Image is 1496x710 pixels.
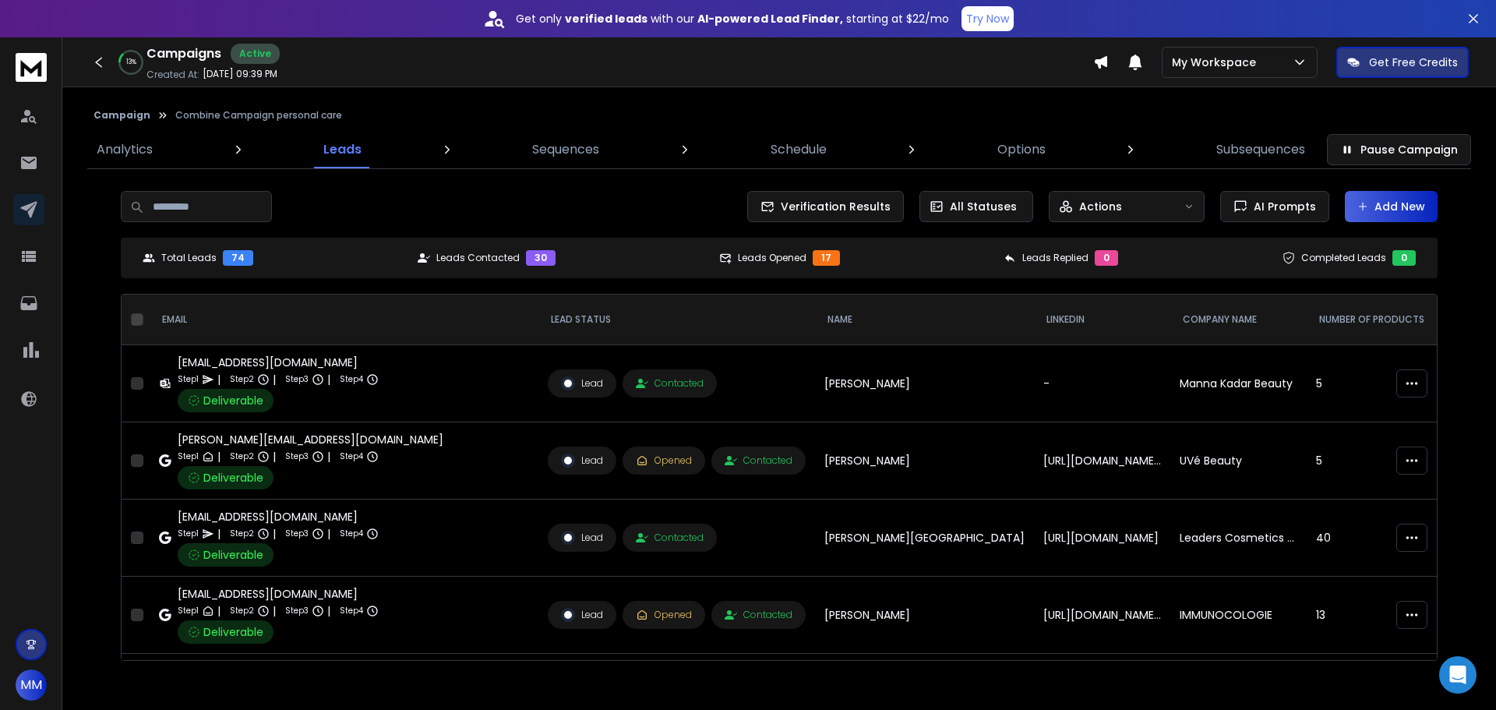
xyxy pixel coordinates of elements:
p: Combine Campaign personal care [175,109,342,122]
td: 13 [1307,577,1437,654]
a: Schedule [761,131,836,168]
span: Deliverable [203,393,263,408]
button: Campaign [93,109,150,122]
span: Deliverable [203,624,263,640]
div: 0 [1095,250,1118,266]
th: NAME [815,295,1034,345]
p: Leads [323,140,362,159]
p: Leads Opened [738,252,806,264]
a: Options [988,131,1055,168]
p: Step 3 [285,449,309,465]
td: [URL][DOMAIN_NAME][PERSON_NAME] [1034,577,1170,654]
button: Verification Results [747,191,904,222]
div: Contacted [636,377,704,390]
td: Manna Kadar Beauty [1170,345,1307,422]
p: | [217,449,221,465]
p: Step 2 [230,372,254,387]
div: Open Intercom Messenger [1439,656,1477,694]
button: AI Prompts [1220,191,1329,222]
p: Step 1 [178,603,199,619]
p: Leads Replied [1022,252,1088,264]
button: MM [16,669,47,701]
p: Schedule [771,140,827,159]
a: Leads [314,131,371,168]
h1: Campaigns [146,44,221,63]
p: Try Now [966,11,1009,26]
p: Get only with our starting at $22/mo [516,11,949,26]
p: Subsequences [1216,140,1305,159]
td: Leaders Cosmetics [GEOGRAPHIC_DATA] [1170,500,1307,577]
p: Created At: [146,69,199,81]
div: 17 [813,250,840,266]
div: Contacted [725,609,792,621]
p: Step 4 [340,603,363,619]
div: Active [231,44,280,64]
p: Step 2 [230,526,254,542]
strong: verified leads [565,11,647,26]
th: EMAIL [150,295,538,345]
p: Step 1 [178,372,199,387]
div: Contacted [725,454,792,467]
p: Actions [1079,199,1122,214]
p: | [273,603,276,619]
button: Try Now [961,6,1014,31]
div: [EMAIL_ADDRESS][DOMAIN_NAME] [178,355,379,370]
p: Step 3 [285,603,309,619]
div: 30 [526,250,556,266]
p: | [273,526,276,542]
p: | [217,526,221,542]
div: Lead [561,608,603,622]
p: Step 4 [340,526,363,542]
p: | [217,603,221,619]
p: Step 4 [340,449,363,465]
p: Step 2 [230,603,254,619]
a: Analytics [87,131,162,168]
td: [PERSON_NAME] [815,422,1034,500]
div: Opened [636,609,692,621]
td: IMMUNOCOLOGIE [1170,577,1307,654]
td: 40 [1307,500,1437,577]
div: [PERSON_NAME][EMAIL_ADDRESS][DOMAIN_NAME] [178,432,443,447]
p: Analytics [97,140,153,159]
td: [URL][DOMAIN_NAME] [1034,500,1170,577]
span: Deliverable [203,547,263,563]
p: Sequences [532,140,599,159]
td: [PERSON_NAME] [815,577,1034,654]
td: UVé Beauty [1170,422,1307,500]
p: | [273,449,276,465]
div: 74 [223,250,253,266]
td: [URL][DOMAIN_NAME][PERSON_NAME] [1034,422,1170,500]
p: | [327,449,330,465]
p: Completed Leads [1301,252,1386,264]
button: Get Free Credits [1336,47,1469,78]
strong: AI-powered Lead Finder, [697,11,843,26]
div: Contacted [636,532,704,544]
div: Lead [561,376,603,390]
span: AI Prompts [1247,199,1316,214]
div: Lead [561,454,603,468]
p: Step 4 [340,372,363,387]
div: Lead [561,531,603,545]
div: 0 [1392,250,1416,266]
p: Get Free Credits [1369,55,1458,70]
div: Opened [636,454,692,467]
span: Verification Results [774,199,891,214]
p: Leads Contacted [436,252,520,264]
a: Sequences [523,131,609,168]
th: Company Name [1170,295,1307,345]
p: | [327,372,330,387]
p: [DATE] 09:39 PM [203,68,277,80]
p: | [327,526,330,542]
button: Pause Campaign [1327,134,1471,165]
p: Step 2 [230,449,254,465]
th: Number of Products [1307,295,1437,345]
span: Deliverable [203,470,263,486]
p: 13 % [126,58,136,67]
p: Step 1 [178,526,199,542]
td: [PERSON_NAME] [815,345,1034,422]
td: - [1034,345,1170,422]
button: Add New [1345,191,1438,222]
p: | [217,372,221,387]
p: Step 3 [285,372,309,387]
